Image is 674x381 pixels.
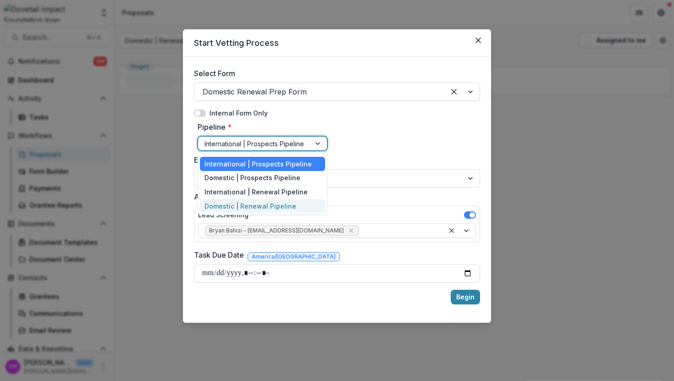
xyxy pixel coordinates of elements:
span: Bryan Bahizi - [EMAIL_ADDRESS][DOMAIN_NAME] [209,227,344,234]
span: America/[GEOGRAPHIC_DATA] [252,254,336,260]
label: Pipeline [198,121,322,133]
header: Start Vetting Process [183,29,491,57]
label: Select Form [194,68,475,79]
div: Clear selected options [447,84,461,99]
div: Domestic | Renewal Pipeline [200,199,325,213]
button: Close [471,33,486,48]
div: International | Renewal Pipeline [200,185,325,199]
label: Associated Tasks [194,191,475,202]
label: Entity Name [194,155,475,166]
button: Begin [451,290,480,304]
label: Task Due Date [194,249,244,260]
div: Domestic | Prospects Pipeline [200,171,325,185]
div: Clear selected options [446,225,457,236]
div: International | Prospects Pipeline [200,157,325,171]
div: Remove Bryan Bahizi - bryan@dovetailimpact.org [347,226,356,235]
label: Internal Form Only [210,108,268,118]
